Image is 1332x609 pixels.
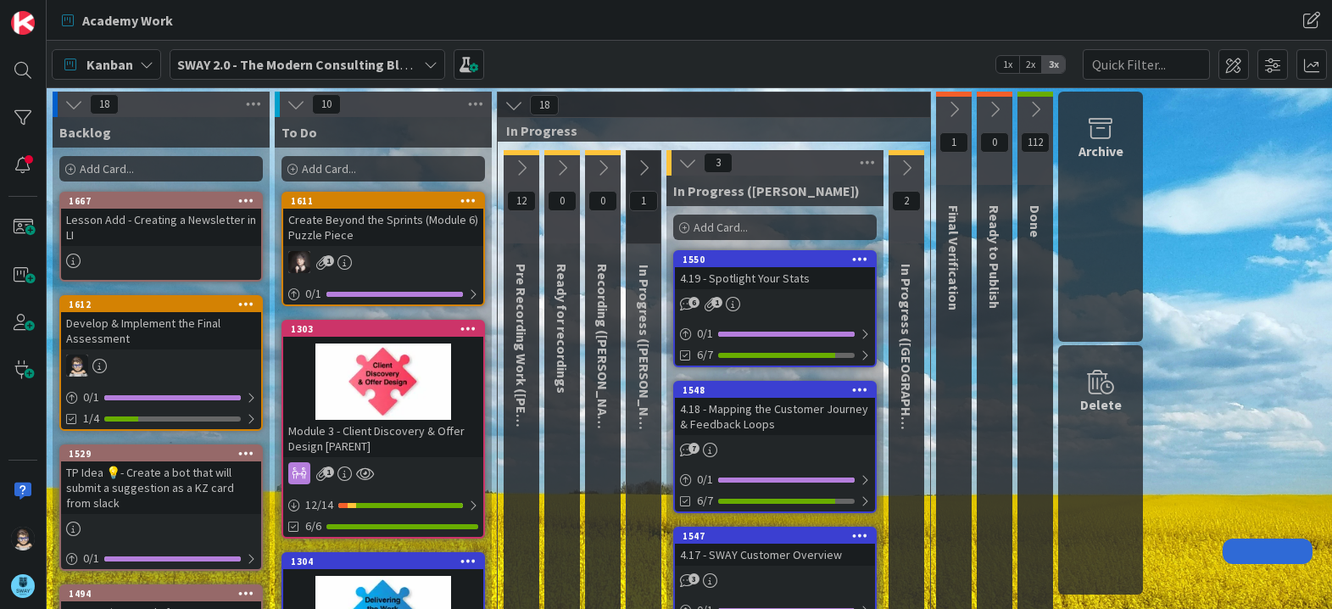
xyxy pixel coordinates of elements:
div: 1494 [69,588,261,600]
div: 1303 [291,323,483,335]
span: In Progress [506,122,909,139]
span: 7 [688,443,699,454]
span: 1/4 [83,410,99,427]
div: 1529TP Idea 💡- Create a bot that will submit a suggestion as a KZ card from slack [61,446,261,514]
span: Backlog [59,124,111,141]
span: Recording (Marina) [594,264,611,443]
div: Create Beyond the Sprints (Module 6) Puzzle Piece [283,209,483,246]
div: 1667Lesson Add - Creating a Newsletter in LI [61,193,261,246]
span: 18 [90,94,119,115]
div: 1304 [291,556,483,567]
div: 1611 [291,195,483,207]
div: 4.18 - Mapping the Customer Journey & Feedback Loops [675,398,875,435]
span: 1 [323,255,334,266]
span: In Progress (Fike) [673,182,860,199]
div: Lesson Add - Creating a Newsletter in LI [61,209,261,246]
div: TP Idea 💡- Create a bot that will submit a suggestion as a KZ card from slack [61,461,261,514]
span: 0 [980,132,1009,153]
div: 4.19 - Spotlight Your Stats [675,267,875,289]
a: 1529TP Idea 💡- Create a bot that will submit a suggestion as a KZ card from slack0/1 [59,444,263,571]
span: 0 / 1 [697,471,713,489]
span: Ready to Publish [986,205,1003,309]
span: 0 / 1 [83,550,99,567]
span: 1 [939,132,968,153]
span: 1 [629,191,658,211]
span: Add Card... [694,220,748,235]
span: 12 / 14 [305,496,333,514]
span: Add Card... [302,161,356,176]
span: Pre Recording Work (Marina) [513,264,530,501]
span: 6/6 [305,517,321,535]
div: 0/1 [283,283,483,304]
div: 1612Develop & Implement the Final Assessment [61,297,261,349]
div: 1612 [69,299,261,310]
div: 1529 [61,446,261,461]
span: 0 [548,191,577,211]
a: 15484.18 - Mapping the Customer Journey & Feedback Loops0/16/7 [673,381,877,513]
b: SWAY 2.0 - The Modern Consulting Blueprint [177,56,444,73]
span: 3x [1042,56,1065,73]
div: 1612 [61,297,261,312]
div: 1529 [69,448,261,460]
span: 0 / 1 [697,325,713,343]
a: 1612Develop & Implement the Final AssessmentTP0/11/4 [59,295,263,431]
a: 1303Module 3 - Client Discovery & Offer Design [PARENT]12/146/6 [281,320,485,539]
div: Archive [1078,141,1123,161]
div: 0/1 [61,387,261,408]
span: 112 [1021,132,1050,153]
span: 1 [323,467,334,478]
span: 10 [312,94,341,115]
div: 1611Create Beyond the Sprints (Module 6) Puzzle Piece [283,193,483,246]
div: TP [61,355,261,377]
span: In Progress (Tana) [898,264,915,478]
span: 3 [688,573,699,584]
div: 0/1 [61,548,261,569]
span: 2x [1019,56,1042,73]
span: 3 [704,153,733,173]
a: 1611Create Beyond the Sprints (Module 6) Puzzle PieceBN0/1 [281,192,485,306]
span: 6/7 [697,346,713,364]
span: 12 [507,191,536,211]
span: Ready for recordings [554,264,571,394]
span: 1x [996,56,1019,73]
span: 2 [892,191,921,211]
img: TP [66,355,88,377]
span: To Do [281,124,317,141]
div: 1667 [69,195,261,207]
div: 1547 [683,530,875,542]
img: avatar [11,574,35,598]
span: Academy Work [82,10,173,31]
span: 0 / 1 [83,388,99,406]
span: Kanban [86,54,133,75]
span: 0 / 1 [305,285,321,303]
div: 1611 [283,193,483,209]
div: 1550 [683,254,875,265]
div: 1547 [675,528,875,544]
span: 1 [711,297,722,308]
span: In Progress (Barb) [636,265,653,451]
span: Add Card... [80,161,134,176]
input: Quick Filter... [1083,49,1210,80]
div: 1548 [683,384,875,396]
span: Final Verification [945,205,962,310]
img: BN [288,251,310,273]
div: Module 3 - Client Discovery & Offer Design [PARENT] [283,420,483,457]
div: 1304 [283,554,483,569]
div: 0/1 [675,469,875,490]
div: 15504.19 - Spotlight Your Stats [675,252,875,289]
div: 15484.18 - Mapping the Customer Journey & Feedback Loops [675,383,875,435]
a: 1667Lesson Add - Creating a Newsletter in LI [59,192,263,282]
div: 1494 [61,586,261,601]
div: 1303Module 3 - Client Discovery & Offer Design [PARENT] [283,321,483,457]
span: 18 [530,95,559,115]
div: 1548 [675,383,875,398]
div: BN [283,251,483,273]
div: 1667 [61,193,261,209]
div: Delete [1080,394,1122,415]
span: 6 [688,297,699,308]
span: Done [1027,205,1044,237]
a: Academy Work [52,5,183,36]
div: 1550 [675,252,875,267]
div: 4.17 - SWAY Customer Overview [675,544,875,566]
span: 0 [588,191,617,211]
